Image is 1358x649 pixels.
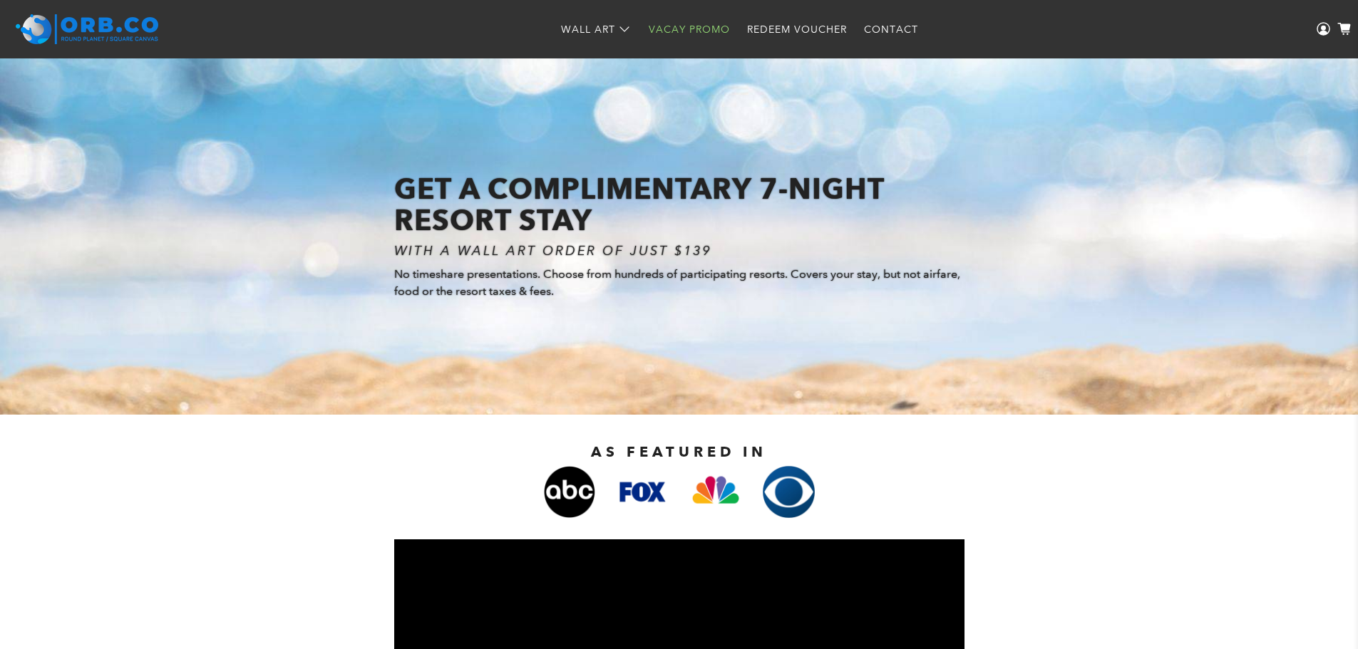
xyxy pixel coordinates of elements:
a: Contact [855,11,927,48]
h2: AS FEATURED IN [344,443,1014,460]
span: No timeshare presentations. Choose from hundreds of participating resorts. Covers your stay, but ... [394,267,960,298]
a: Redeem Voucher [739,11,855,48]
a: Wall Art [552,11,640,48]
a: Vacay Promo [640,11,739,48]
i: WITH A WALL ART ORDER OF JUST $139 [394,243,711,259]
h1: GET A COMPLIMENTARY 7-NIGHT RESORT STAY [394,173,965,236]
